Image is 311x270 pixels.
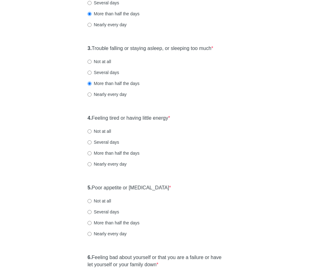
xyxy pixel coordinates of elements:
[88,80,139,87] label: More than half the days
[88,1,92,5] input: Several days
[88,23,92,27] input: Nearly every day
[88,199,92,203] input: Not at all
[88,60,92,64] input: Not at all
[88,139,119,145] label: Several days
[88,11,139,17] label: More than half the days
[88,184,171,192] label: Poor appetite or [MEDICAL_DATA]
[88,91,127,97] label: Nearly every day
[88,255,92,260] strong: 6.
[88,161,127,167] label: Nearly every day
[88,231,127,237] label: Nearly every day
[88,58,111,65] label: Not at all
[88,71,92,75] input: Several days
[88,220,139,226] label: More than half the days
[88,82,92,86] input: More than half the days
[88,129,92,133] input: Not at all
[88,45,213,52] label: Trouble falling or staying asleep, or sleeping too much
[88,151,92,155] input: More than half the days
[88,150,139,156] label: More than half the days
[88,69,119,76] label: Several days
[88,162,92,166] input: Nearly every day
[88,254,223,268] label: Feeling bad about yourself or that you are a failure or have let yourself or your family down
[88,210,92,214] input: Several days
[88,128,111,134] label: Not at all
[88,232,92,236] input: Nearly every day
[88,22,127,28] label: Nearly every day
[88,115,170,122] label: Feeling tired or having little energy
[88,12,92,16] input: More than half the days
[88,140,92,144] input: Several days
[88,115,92,121] strong: 4.
[88,185,92,190] strong: 5.
[88,46,92,51] strong: 3.
[88,198,111,204] label: Not at all
[88,209,119,215] label: Several days
[88,221,92,225] input: More than half the days
[88,92,92,97] input: Nearly every day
